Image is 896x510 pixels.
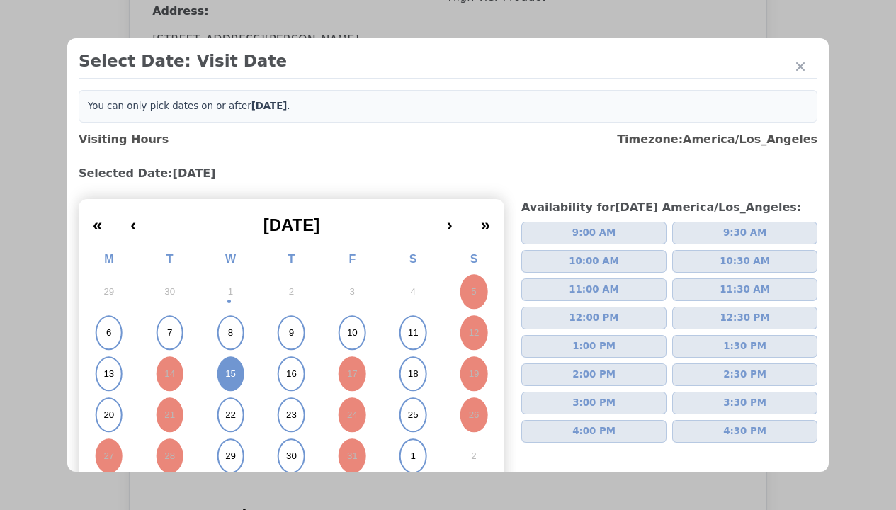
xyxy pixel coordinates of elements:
abbr: October 27, 2025 [103,450,114,463]
span: 4:30 PM [723,424,766,438]
button: October 23, 2025 [261,395,322,436]
button: October 26, 2025 [443,395,504,436]
button: October 3, 2025 [322,271,382,312]
button: 2:00 PM [521,363,667,386]
abbr: October 31, 2025 [347,450,358,463]
span: 3:00 PM [572,396,616,410]
button: 2:30 PM [672,363,817,386]
button: 11:00 AM [521,278,667,301]
span: 1:00 PM [572,339,616,353]
abbr: Thursday [288,253,295,265]
button: October 12, 2025 [443,312,504,353]
span: [DATE] [263,215,320,234]
b: [DATE] [251,101,288,111]
abbr: October 28, 2025 [164,450,175,463]
button: October 13, 2025 [79,353,140,395]
button: October 18, 2025 [382,353,443,395]
button: September 29, 2025 [79,271,140,312]
abbr: October 8, 2025 [228,327,233,339]
abbr: October 15, 2025 [225,368,236,380]
abbr: October 1, 2025 [228,285,233,298]
span: 3:30 PM [723,396,766,410]
abbr: Monday [104,253,113,265]
button: 9:00 AM [521,222,667,244]
button: September 30, 2025 [140,271,200,312]
span: 10:00 AM [569,254,619,268]
abbr: October 23, 2025 [286,409,297,421]
abbr: September 29, 2025 [103,285,114,298]
button: 3:30 PM [672,392,817,414]
button: 4:00 PM [521,420,667,443]
abbr: October 13, 2025 [103,368,114,380]
button: 10:30 AM [672,250,817,273]
button: October 22, 2025 [200,395,261,436]
button: 9:30 AM [672,222,817,244]
button: 1:30 PM [672,335,817,358]
abbr: October 3, 2025 [350,285,355,298]
div: You can only pick dates on or after . [79,90,817,123]
abbr: October 12, 2025 [469,327,480,339]
h2: Select Date: Visit Date [79,50,817,72]
button: October 24, 2025 [322,395,382,436]
abbr: October 6, 2025 [106,327,111,339]
abbr: Friday [348,253,356,265]
button: October 17, 2025 [322,353,382,395]
button: 10:00 AM [521,250,667,273]
abbr: October 19, 2025 [469,368,480,380]
span: 9:30 AM [723,226,766,240]
h3: Availability for [DATE] America/Los_Angeles : [521,199,817,216]
button: October 29, 2025 [200,436,261,477]
button: October 10, 2025 [322,312,382,353]
abbr: October 10, 2025 [347,327,358,339]
abbr: October 21, 2025 [164,409,175,421]
abbr: Sunday [470,253,478,265]
span: 4:00 PM [572,424,616,438]
button: 3:00 PM [521,392,667,414]
button: October 4, 2025 [382,271,443,312]
abbr: October 7, 2025 [167,327,172,339]
abbr: October 17, 2025 [347,368,358,380]
button: October 11, 2025 [382,312,443,353]
span: 11:30 AM [720,283,770,297]
button: October 1, 2025 [200,271,261,312]
button: [DATE] [150,205,432,236]
abbr: October 14, 2025 [164,368,175,380]
button: 11:30 AM [672,278,817,301]
button: 4:30 PM [672,420,817,443]
abbr: November 1, 2025 [410,450,415,463]
button: October 21, 2025 [140,395,200,436]
button: 1:00 PM [521,335,667,358]
abbr: October 5, 2025 [471,285,476,298]
h3: Visiting Hours [79,131,169,148]
button: ‹ [116,205,150,236]
button: October 8, 2025 [200,312,261,353]
button: « [79,205,116,236]
button: 12:00 PM [521,307,667,329]
button: November 2, 2025 [443,436,504,477]
abbr: October 2, 2025 [289,285,294,298]
span: 10:30 AM [720,254,770,268]
button: October 19, 2025 [443,353,504,395]
abbr: October 24, 2025 [347,409,358,421]
abbr: October 9, 2025 [289,327,294,339]
abbr: October 22, 2025 [225,409,236,421]
span: 9:00 AM [572,226,616,240]
abbr: October 29, 2025 [225,450,236,463]
button: October 31, 2025 [322,436,382,477]
abbr: Wednesday [225,253,236,265]
abbr: October 4, 2025 [410,285,415,298]
span: 2:00 PM [572,368,616,382]
button: November 1, 2025 [382,436,443,477]
button: › [433,205,467,236]
abbr: October 11, 2025 [408,327,419,339]
button: 12:30 PM [672,307,817,329]
button: October 20, 2025 [79,395,140,436]
abbr: Saturday [409,253,417,265]
button: October 5, 2025 [443,271,504,312]
span: 11:00 AM [569,283,619,297]
button: October 9, 2025 [261,312,322,353]
button: October 2, 2025 [261,271,322,312]
abbr: October 20, 2025 [103,409,114,421]
abbr: October 18, 2025 [408,368,419,380]
button: October 7, 2025 [140,312,200,353]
